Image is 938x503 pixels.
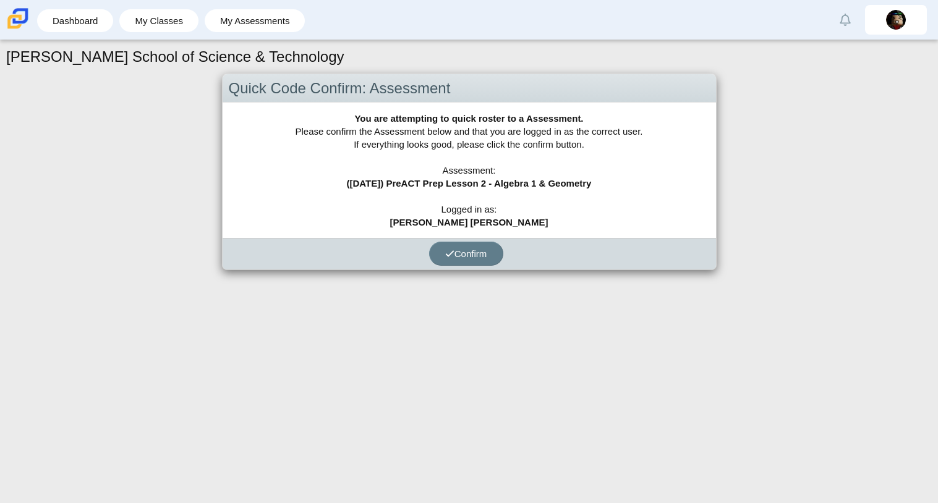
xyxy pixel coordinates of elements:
div: Please confirm the Assessment below and that you are logged in as the correct user. If everything... [223,103,716,238]
a: Carmen School of Science & Technology [5,23,31,33]
a: My Classes [126,9,192,32]
a: luisjamil.calderon.8JZd1u [865,5,927,35]
a: Dashboard [43,9,107,32]
a: Alerts [832,6,859,33]
button: Confirm [429,242,503,266]
div: Quick Code Confirm: Assessment [223,74,716,103]
img: luisjamil.calderon.8JZd1u [886,10,906,30]
h1: [PERSON_NAME] School of Science & Technology [6,46,344,67]
b: You are attempting to quick roster to a Assessment. [354,113,583,124]
a: My Assessments [211,9,299,32]
img: Carmen School of Science & Technology [5,6,31,32]
span: Confirm [445,248,487,259]
b: [PERSON_NAME] [PERSON_NAME] [390,217,548,227]
b: ([DATE]) PreACT Prep Lesson 2 - Algebra 1 & Geometry [347,178,592,188]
